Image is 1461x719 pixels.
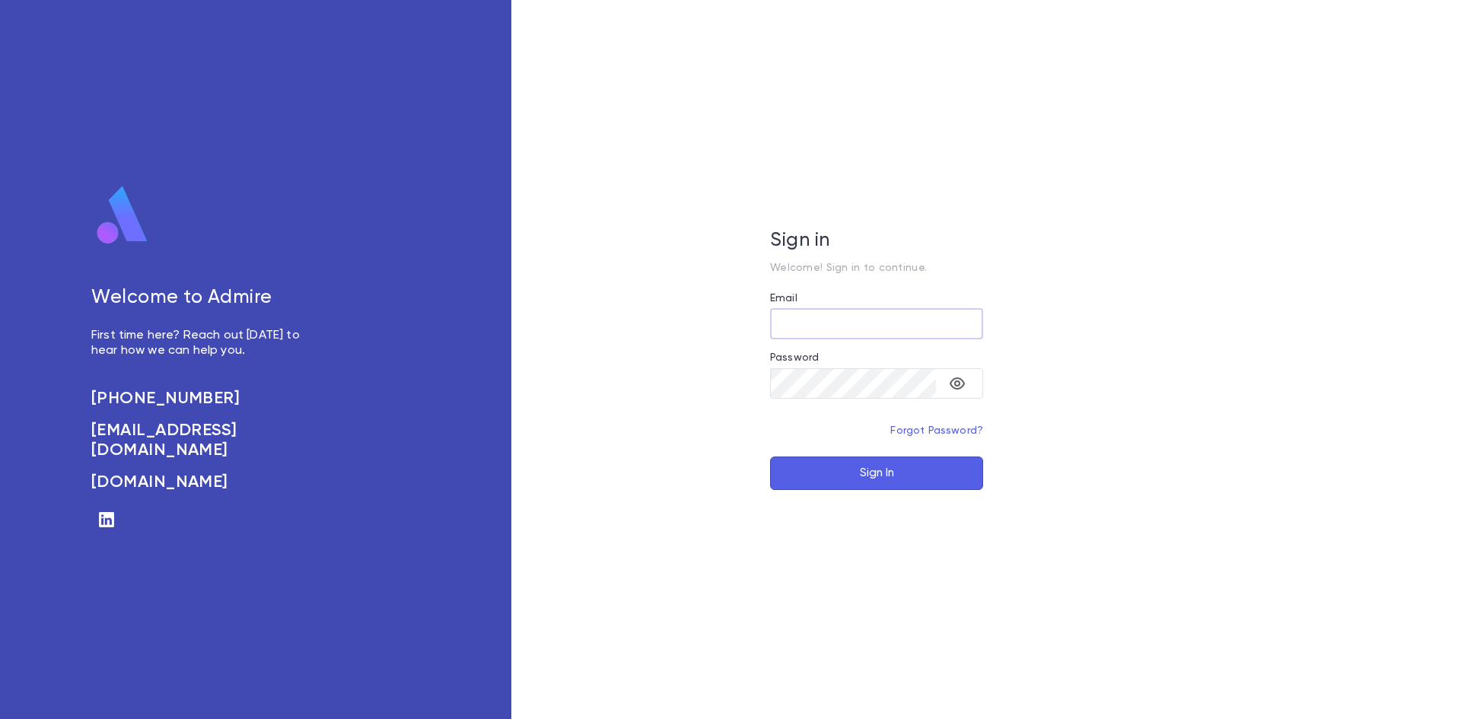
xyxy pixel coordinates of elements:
a: [EMAIL_ADDRESS][DOMAIN_NAME] [91,421,317,460]
h5: Sign in [770,230,983,253]
p: First time here? Reach out [DATE] to hear how we can help you. [91,328,317,358]
p: Welcome! Sign in to continue. [770,262,983,274]
button: Sign In [770,457,983,490]
a: Forgot Password? [890,425,983,436]
label: Password [770,352,819,364]
label: Email [770,292,797,304]
button: toggle password visibility [942,368,972,399]
a: [DOMAIN_NAME] [91,472,317,492]
h5: Welcome to Admire [91,287,317,310]
img: logo [91,185,154,246]
a: [PHONE_NUMBER] [91,389,317,409]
